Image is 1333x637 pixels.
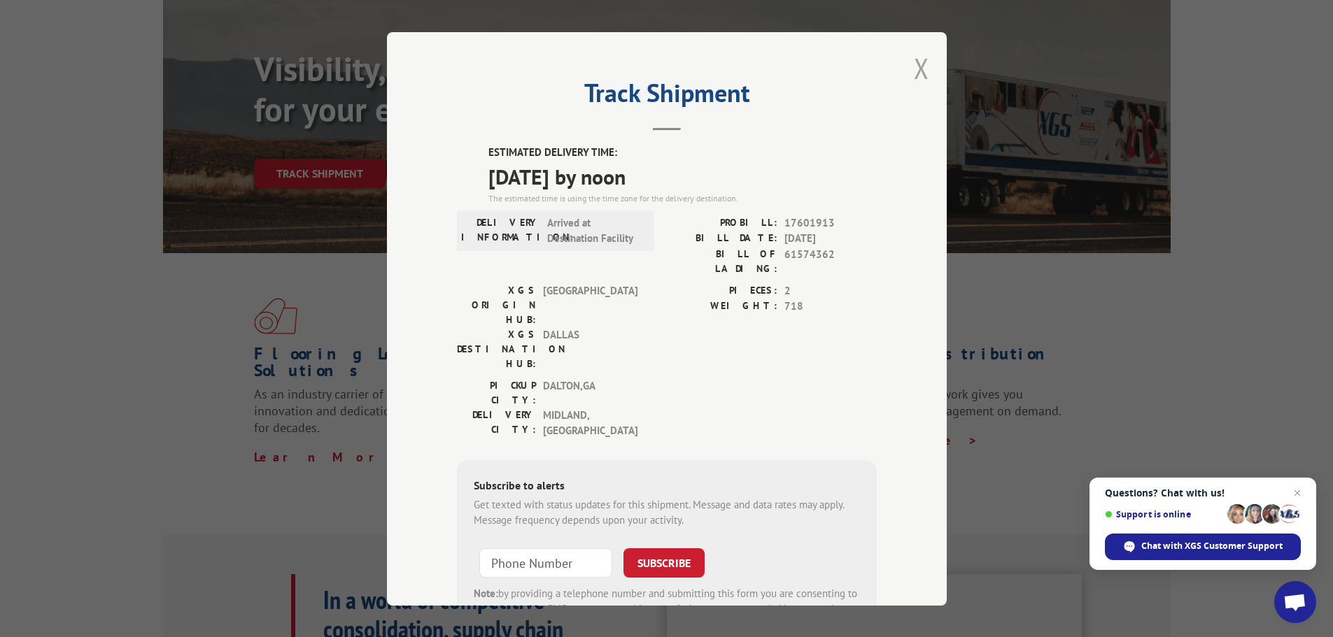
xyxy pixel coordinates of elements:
[784,282,877,299] span: 2
[784,231,877,247] span: [DATE]
[667,299,777,315] label: WEIGHT:
[474,476,860,496] div: Subscribe to alerts
[784,215,877,231] span: 17601913
[667,282,777,299] label: PIECES:
[547,215,642,246] span: Arrived at Destination Facility
[488,145,877,161] label: ESTIMATED DELIVERY TIME:
[667,215,777,231] label: PROBILL:
[623,547,705,577] button: SUBSCRIBE
[457,327,536,371] label: XGS DESTINATION HUB:
[457,282,536,327] label: XGS ORIGIN HUB:
[667,231,777,247] label: BILL DATE:
[457,83,877,110] h2: Track Shipment
[667,246,777,275] label: BILL OF LADING:
[1141,540,1283,552] span: Chat with XGS Customer Support
[543,327,637,371] span: DALLAS
[543,378,637,407] span: DALTON , GA
[488,160,877,192] span: [DATE] by noon
[474,586,498,599] strong: Note:
[784,246,877,275] span: 61574362
[1105,534,1301,560] div: Chat with XGS Customer Support
[1105,487,1301,499] span: Questions? Chat with us!
[1105,509,1222,520] span: Support is online
[488,192,877,204] div: The estimated time is using the time zone for the delivery destination.
[543,407,637,438] span: MIDLAND , [GEOGRAPHIC_DATA]
[543,282,637,327] span: [GEOGRAPHIC_DATA]
[1289,485,1306,501] span: Close chat
[457,378,536,407] label: PICKUP CITY:
[474,496,860,528] div: Get texted with status updates for this shipment. Message and data rates may apply. Message frequ...
[457,407,536,438] label: DELIVERY CITY:
[461,215,540,246] label: DELIVERY INFORMATION:
[914,50,929,87] button: Close modal
[1274,581,1316,623] div: Open chat
[479,547,612,577] input: Phone Number
[474,585,860,633] div: by providing a telephone number and submitting this form you are consenting to be contacted by SM...
[784,299,877,315] span: 718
